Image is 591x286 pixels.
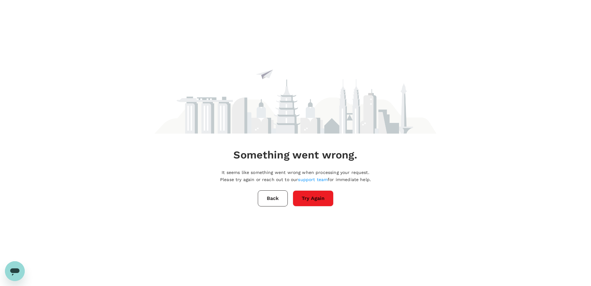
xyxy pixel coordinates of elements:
button: Try Again [293,190,334,206]
img: maintenance [155,42,436,134]
iframe: Button to launch messaging window [5,261,25,281]
p: It seems like something went wrong when processing your request. Please try again or reach out to... [220,169,371,183]
a: support team [298,177,328,182]
button: Back [258,190,288,206]
h4: Something went wrong. [233,149,357,162]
